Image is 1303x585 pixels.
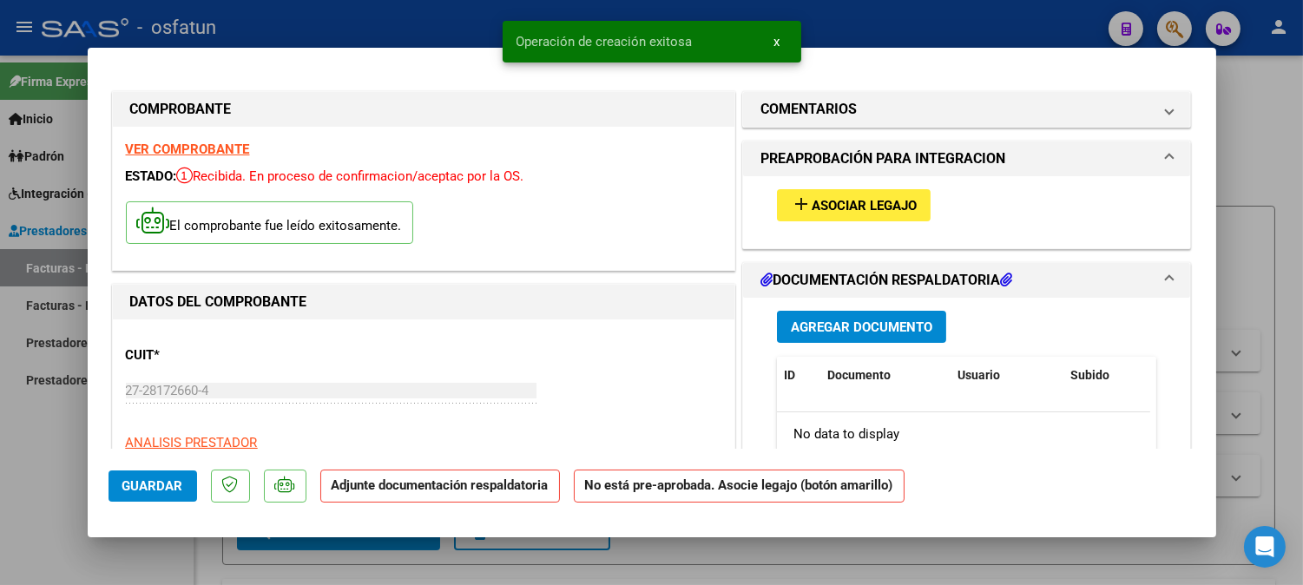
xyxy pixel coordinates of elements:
strong: Adjunte documentación respaldatoria [332,477,549,493]
span: Asociar Legajo [812,198,917,214]
div: Open Intercom Messenger [1244,526,1286,568]
div: PREAPROBACIÓN PARA INTEGRACION [743,176,1191,248]
datatable-header-cell: Usuario [951,357,1063,394]
datatable-header-cell: Subido [1063,357,1150,394]
p: CUIT [126,345,305,365]
h1: DOCUMENTACIÓN RESPALDATORIA [760,270,1012,291]
span: x [774,34,780,49]
mat-expansion-panel-header: PREAPROBACIÓN PARA INTEGRACION [743,141,1191,176]
div: No data to display [777,412,1150,456]
p: El comprobante fue leído exitosamente. [126,201,413,244]
span: ESTADO: [126,168,177,184]
button: Asociar Legajo [777,189,931,221]
button: x [760,26,794,57]
button: Guardar [109,470,197,502]
mat-icon: add [791,194,812,214]
span: Documento [827,368,891,382]
a: VER COMPROBANTE [126,141,250,157]
span: Recibida. En proceso de confirmacion/aceptac por la OS. [177,168,524,184]
span: Operación de creación exitosa [517,33,693,50]
datatable-header-cell: ID [777,357,820,394]
span: Guardar [122,478,183,494]
strong: No está pre-aprobada. Asocie legajo (botón amarillo) [574,470,905,503]
span: Agregar Documento [791,319,932,335]
mat-expansion-panel-header: DOCUMENTACIÓN RESPALDATORIA [743,263,1191,298]
h1: PREAPROBACIÓN PARA INTEGRACION [760,148,1005,169]
button: Agregar Documento [777,311,946,343]
mat-expansion-panel-header: COMENTARIOS [743,92,1191,127]
h1: COMENTARIOS [760,99,857,120]
datatable-header-cell: Documento [820,357,951,394]
strong: DATOS DEL COMPROBANTE [130,293,307,310]
span: ANALISIS PRESTADOR [126,435,258,450]
span: Usuario [958,368,1000,382]
span: Subido [1070,368,1109,382]
span: ID [784,368,795,382]
strong: COMPROBANTE [130,101,232,117]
